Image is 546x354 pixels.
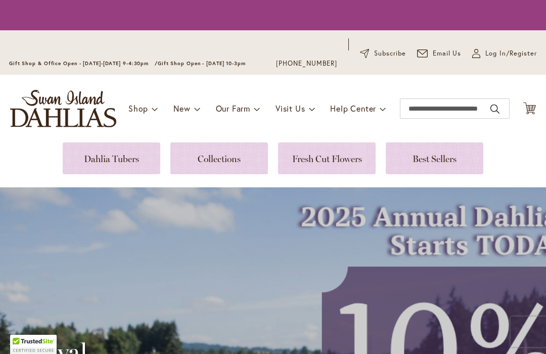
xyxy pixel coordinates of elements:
[158,60,246,67] span: Gift Shop Open - [DATE] 10-3pm
[360,48,406,59] a: Subscribe
[9,60,158,67] span: Gift Shop & Office Open - [DATE]-[DATE] 9-4:30pm /
[276,59,337,69] a: [PHONE_NUMBER]
[276,103,305,114] span: Visit Us
[490,101,499,117] button: Search
[485,48,537,59] span: Log In/Register
[374,48,406,59] span: Subscribe
[472,48,537,59] a: Log In/Register
[417,48,462,59] a: Email Us
[216,103,250,114] span: Our Farm
[173,103,190,114] span: New
[128,103,148,114] span: Shop
[10,335,57,354] div: TrustedSite Certified
[330,103,376,114] span: Help Center
[433,48,462,59] span: Email Us
[10,90,116,127] a: store logo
